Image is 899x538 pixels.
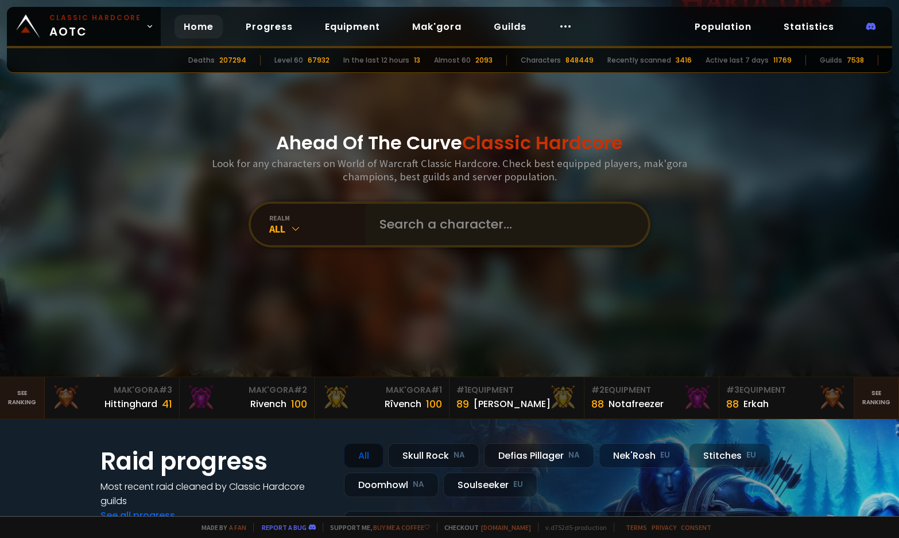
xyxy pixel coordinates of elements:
[456,384,577,396] div: Equipment
[159,384,172,396] span: # 3
[521,55,561,65] div: Characters
[719,377,854,419] a: #3Equipment88Erkah
[475,55,493,65] div: 2093
[454,450,465,461] small: NA
[175,15,223,38] a: Home
[413,479,424,490] small: NA
[52,384,172,396] div: Mak'Gora
[388,443,479,468] div: Skull Rock
[45,377,180,419] a: Mak'Gora#3Hittinghard41
[250,397,286,411] div: Rivench
[207,157,692,183] h3: Look for any characters on World of Warcraft Classic Hardcore. Check best equipped players, mak'g...
[104,397,157,411] div: Hittinghard
[456,396,469,412] div: 89
[773,55,792,65] div: 11769
[100,509,175,522] a: See all progress
[474,397,551,411] div: [PERSON_NAME]
[726,384,739,396] span: # 3
[276,129,623,157] h1: Ahead Of The Curve
[706,55,769,65] div: Active last 7 days
[7,7,161,46] a: Classic HardcoreAOTC
[726,384,847,396] div: Equipment
[746,450,756,461] small: EU
[343,55,409,65] div: In the last 12 hours
[344,443,383,468] div: All
[100,479,330,508] h4: Most recent raid cleaned by Classic Hardcore guilds
[321,384,442,396] div: Mak'Gora
[626,523,647,532] a: Terms
[462,130,623,156] span: Classic Hardcore
[229,523,246,532] a: a fan
[385,397,421,411] div: Rîvench
[237,15,302,38] a: Progress
[180,377,315,419] a: Mak'Gora#2Rivench100
[607,55,671,65] div: Recently scanned
[373,523,430,532] a: Buy me a coffee
[676,55,692,65] div: 3416
[262,523,307,532] a: Report a bug
[269,214,366,222] div: realm
[344,473,439,497] div: Doomhowl
[49,13,141,40] span: AOTC
[681,523,711,532] a: Consent
[431,384,442,396] span: # 1
[685,15,761,38] a: Population
[456,384,467,396] span: # 1
[485,15,536,38] a: Guilds
[294,384,307,396] span: # 2
[584,377,719,419] a: #2Equipment88Notafreezer
[591,396,604,412] div: 88
[373,204,634,245] input: Search a character...
[609,397,664,411] div: Notafreezer
[269,222,366,235] div: All
[219,55,246,65] div: 207294
[162,396,172,412] div: 41
[195,523,246,532] span: Made by
[513,479,523,490] small: EU
[291,396,307,412] div: 100
[308,55,330,65] div: 67932
[403,15,471,38] a: Mak'gora
[481,523,531,532] a: [DOMAIN_NAME]
[599,443,684,468] div: Nek'Rosh
[774,15,843,38] a: Statistics
[443,473,537,497] div: Soulseeker
[316,15,389,38] a: Equipment
[449,377,584,419] a: #1Equipment89[PERSON_NAME]
[100,443,330,479] h1: Raid progress
[565,55,594,65] div: 848449
[820,55,842,65] div: Guilds
[315,377,449,419] a: Mak'Gora#1Rîvench100
[568,450,580,461] small: NA
[660,450,670,461] small: EU
[689,443,770,468] div: Stitches
[323,523,430,532] span: Support me,
[591,384,604,396] span: # 2
[187,384,307,396] div: Mak'Gora
[743,397,769,411] div: Erkah
[414,55,420,65] div: 13
[484,443,594,468] div: Defias Pillager
[274,55,303,65] div: Level 60
[847,55,864,65] div: 7538
[854,377,899,419] a: Seeranking
[652,523,676,532] a: Privacy
[49,13,141,23] small: Classic Hardcore
[434,55,471,65] div: Almost 60
[726,396,739,412] div: 88
[591,384,712,396] div: Equipment
[188,55,215,65] div: Deaths
[426,396,442,412] div: 100
[538,523,607,532] span: v. d752d5 - production
[437,523,531,532] span: Checkout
